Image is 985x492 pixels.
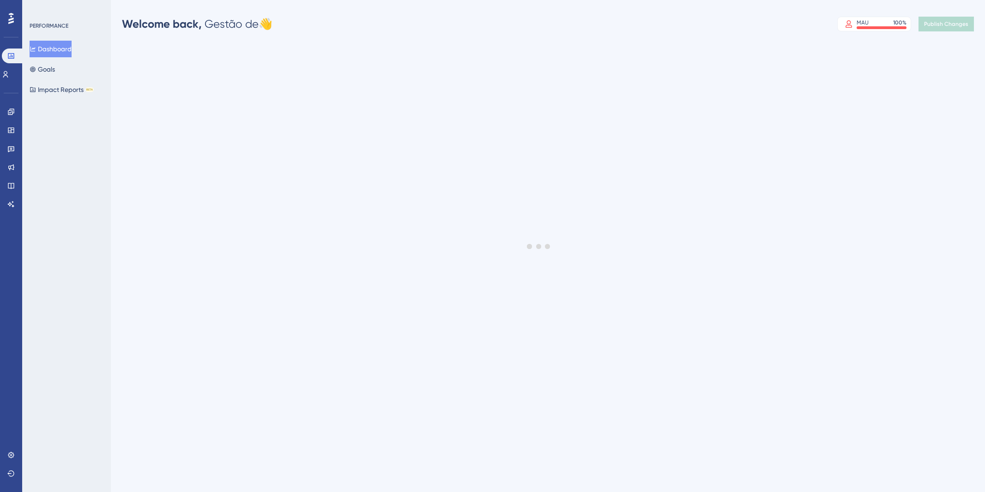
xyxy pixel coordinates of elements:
button: Publish Changes [919,17,974,31]
button: Dashboard [30,41,72,57]
div: BETA [85,87,94,92]
button: Goals [30,61,55,78]
div: Gestão de 👋 [122,17,272,31]
button: Impact ReportsBETA [30,81,94,98]
div: PERFORMANCE [30,22,68,30]
span: Welcome back, [122,17,202,30]
div: MAU [857,19,869,26]
div: 100 % [893,19,906,26]
span: Publish Changes [924,20,968,28]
